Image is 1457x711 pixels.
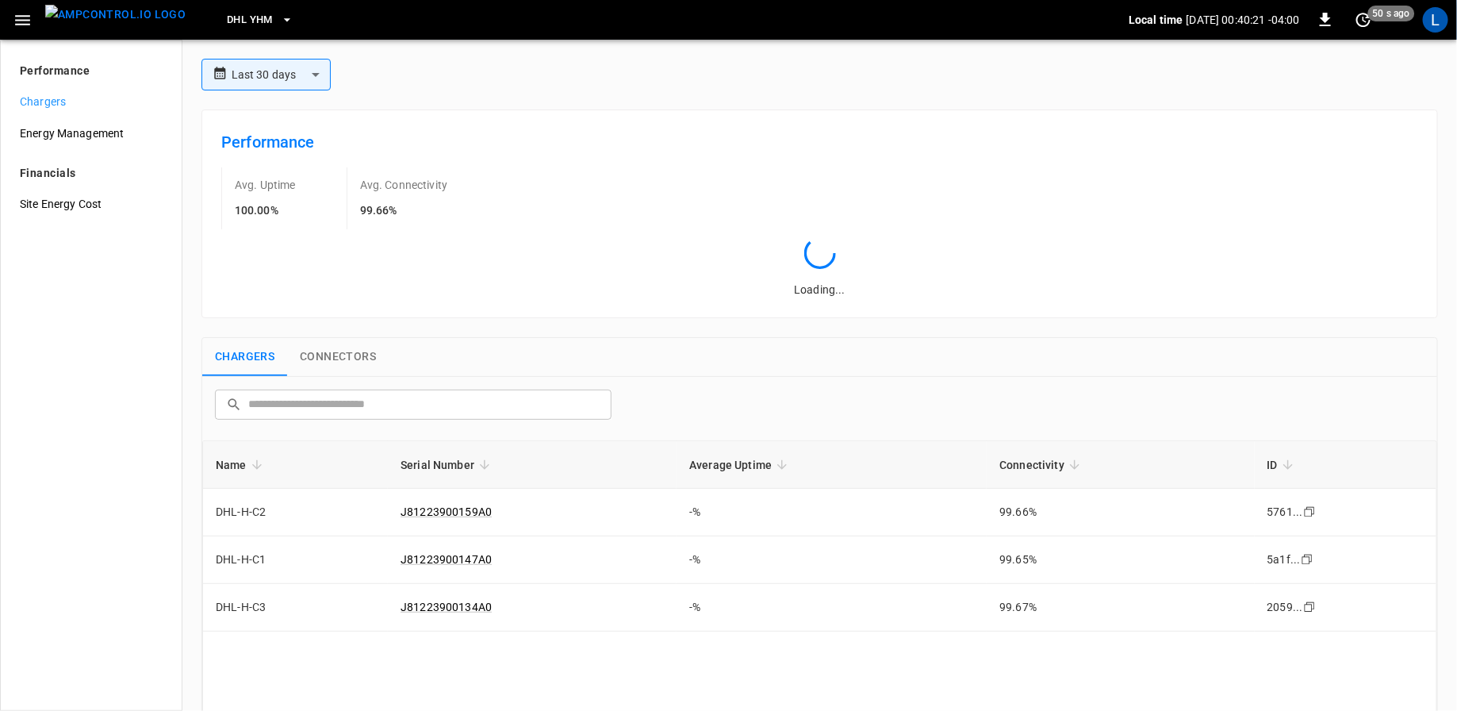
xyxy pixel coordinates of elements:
[216,455,267,475] span: Name
[360,202,448,220] h6: 99.66%
[235,202,296,220] h6: 100.00%
[227,11,273,29] span: DHL YHM
[20,196,163,213] span: Site Energy Cost
[1267,455,1298,475] span: ID
[1302,503,1318,521] div: copy
[794,283,845,296] span: Loading...
[1267,599,1303,615] div: 2059...
[401,455,495,475] span: Serial Number
[677,536,987,584] td: -%
[221,129,1418,155] h6: Performance
[203,536,388,584] td: DHL-H-C1
[1129,12,1183,28] p: Local time
[677,584,987,632] td: -%
[987,536,1254,584] td: 99.65%
[999,455,1085,475] span: Connectivity
[1423,7,1448,33] div: profile-icon
[220,5,300,36] button: DHL YHM
[203,489,388,536] td: DHL-H-C2
[20,125,163,142] span: Energy Management
[235,177,296,193] p: Avg. Uptime
[401,601,492,613] a: J81223900134A0
[20,94,163,110] span: Chargers
[1187,12,1300,28] p: [DATE] 00:40:21 -04:00
[287,338,389,376] button: Connectors
[20,63,90,79] p: Performance
[1300,551,1316,568] div: copy
[360,177,448,193] p: Avg. Connectivity
[7,188,175,220] div: Site Energy Cost
[987,489,1254,536] td: 99.66%
[1267,552,1301,567] div: 5a1f...
[20,165,76,182] p: Financials
[232,60,331,90] div: Last 30 days
[7,86,175,117] div: Chargers
[677,489,987,536] td: -%
[1267,504,1303,520] div: 5761...
[689,455,792,475] span: Average Uptime
[203,584,388,632] td: DHL-H-C3
[987,584,1254,632] td: 99.67%
[1302,598,1318,616] div: copy
[1368,6,1415,21] span: 50 s ago
[401,505,492,518] a: J81223900159A0
[7,117,175,149] div: Energy Management
[1351,7,1376,33] button: set refresh interval
[202,338,287,376] button: Chargers
[401,553,492,566] a: J81223900147A0
[45,5,186,25] img: ampcontrol.io logo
